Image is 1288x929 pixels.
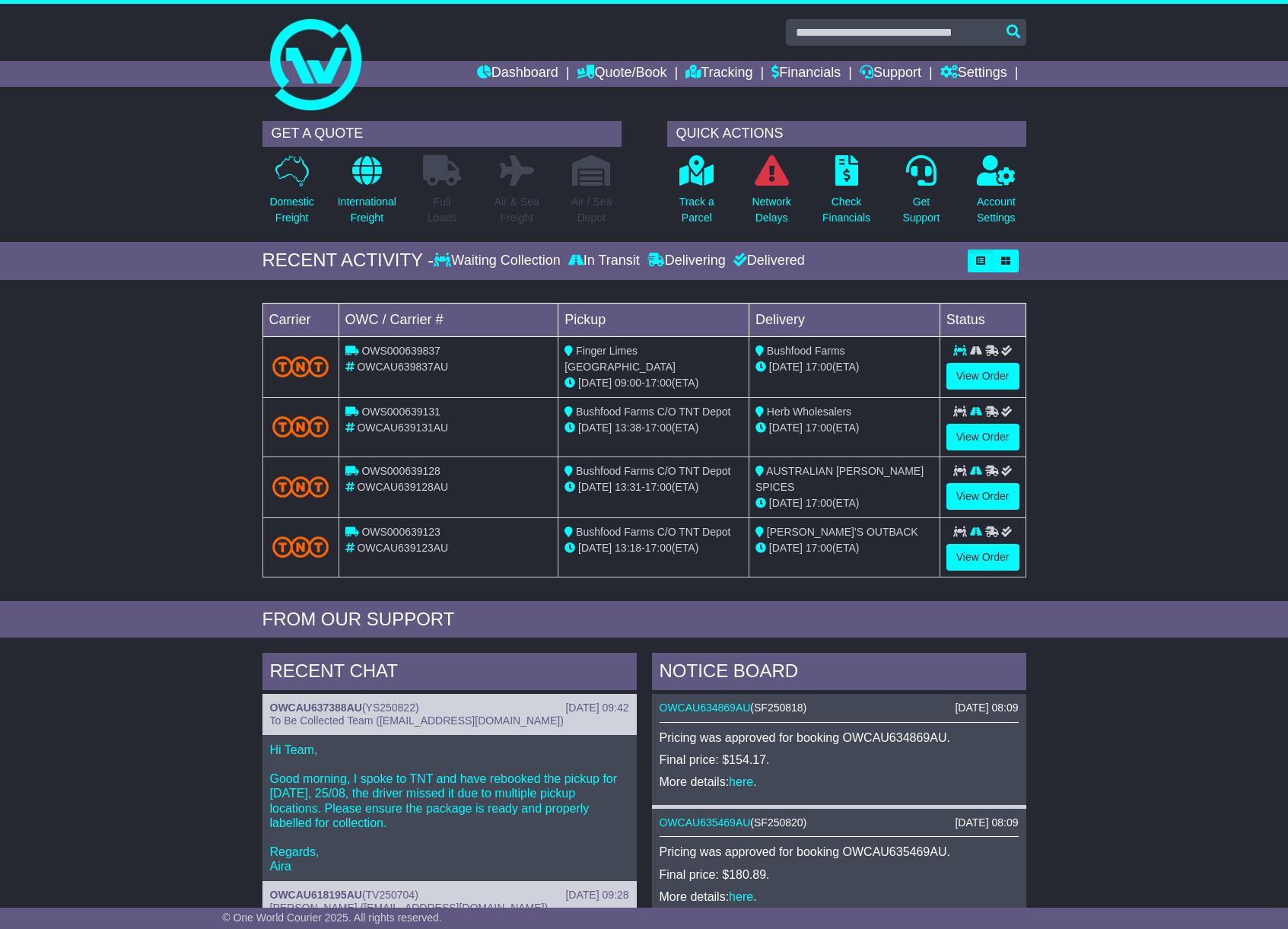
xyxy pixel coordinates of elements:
span: 17:00 [806,361,832,373]
td: Pickup [558,303,749,336]
span: Bushfood Farms [767,345,845,357]
td: Carrier [262,303,339,336]
p: Get Support [902,194,940,226]
div: - (ETA) [564,375,743,391]
span: © One World Courier 2025. All rights reserved. [222,912,442,924]
a: AccountSettings [976,154,1016,234]
div: [DATE] 08:09 [955,816,1018,829]
a: Support [860,61,921,87]
span: 17:00 [645,542,672,554]
span: 17:00 [806,542,832,554]
img: TNT_Domestic.png [272,356,329,377]
div: GET A QUOTE [262,121,622,147]
a: GetSupport [902,154,940,234]
td: Delivery [749,303,940,336]
div: RECENT ACTIVITY - [262,250,434,272]
div: - (ETA) [564,479,743,495]
p: Track a Parcel [679,194,714,226]
div: In Transit [564,253,644,269]
p: Network Delays [752,194,790,226]
a: Settings [940,61,1007,87]
span: Herb Wholesalers [767,406,851,418]
span: OWCAU639131AU [357,422,448,434]
a: NetworkDelays [751,154,791,234]
div: ( ) [270,702,629,714]
p: Air / Sea Depot [571,194,612,226]
a: CheckFinancials [822,154,871,234]
p: Domestic Freight [269,194,313,226]
p: Final price: $180.89. [660,867,1019,882]
a: InternationalFreight [337,154,397,234]
span: TV250704 [366,889,415,901]
a: View Order [946,544,1019,571]
span: To Be Collected Team ([EMAIL_ADDRESS][DOMAIN_NAME]) [270,714,564,727]
img: TNT_Domestic.png [272,416,329,437]
div: QUICK ACTIONS [667,121,1026,147]
p: More details: . [660,775,1019,789]
a: OWCAU635469AU [660,816,751,829]
div: (ETA) [755,540,933,556]
a: here [729,775,753,788]
span: YS250822 [366,702,415,714]
a: OWCAU618195AU [270,889,362,901]
div: [DATE] 09:28 [565,889,628,902]
span: OWS000639123 [361,526,440,538]
span: 13:31 [615,481,641,493]
span: AUSTRALIAN [PERSON_NAME] SPICES [755,465,924,493]
p: Hi Team, Good morning, I spoke to TNT and have rebooked the pickup for [DATE], 25/08, the driver ... [270,743,629,874]
span: SF250820 [754,816,803,829]
td: Status [940,303,1026,336]
span: OWS000639837 [361,345,440,357]
span: SF250818 [754,702,803,714]
a: OWCAU637388AU [270,702,362,714]
a: View Order [946,424,1019,450]
span: 13:38 [615,422,641,434]
p: Final price: $154.17. [660,752,1019,767]
div: (ETA) [755,495,933,511]
span: 17:00 [806,422,832,434]
div: ( ) [660,702,1019,714]
a: Track aParcel [679,154,715,234]
span: Finger Limes [GEOGRAPHIC_DATA] [564,345,676,373]
span: 17:00 [645,481,672,493]
span: 17:00 [645,377,672,389]
img: TNT_Domestic.png [272,476,329,497]
span: [DATE] [769,542,803,554]
div: [DATE] 08:09 [955,702,1018,714]
span: Bushfood Farms C/O TNT Depot [576,526,730,538]
a: OWCAU634869AU [660,702,751,714]
span: [DATE] [769,422,803,434]
span: [DATE] [769,361,803,373]
div: (ETA) [755,359,933,375]
p: Air & Sea Freight [495,194,539,226]
div: - (ETA) [564,540,743,556]
p: Pricing was approved for booking OWCAU634869AU. [660,730,1019,745]
div: [DATE] 09:42 [565,702,628,714]
a: Dashboard [477,61,558,87]
div: (ETA) [755,420,933,436]
span: OWS000639128 [361,465,440,477]
a: here [729,890,753,903]
div: NOTICE BOARD [652,653,1026,694]
p: International Freight [338,194,396,226]
a: Quote/Book [577,61,666,87]
a: Financials [771,61,841,87]
span: OWS000639131 [361,406,440,418]
span: [DATE] [578,542,612,554]
span: [DATE] [578,377,612,389]
a: View Order [946,483,1019,510]
span: [DATE] [769,497,803,509]
span: OWCAU639128AU [357,481,448,493]
span: [DATE] [578,481,612,493]
div: FROM OUR SUPPORT [262,609,1026,631]
td: OWC / Carrier # [339,303,558,336]
span: [PERSON_NAME]'S OUTBACK [767,526,918,538]
a: View Order [946,363,1019,390]
span: [DATE] [578,422,612,434]
a: DomesticFreight [269,154,314,234]
p: Full Loads [423,194,461,226]
span: 13:18 [615,542,641,554]
p: Pricing was approved for booking OWCAU635469AU. [660,845,1019,859]
span: 09:00 [615,377,641,389]
span: Bushfood Farms C/O TNT Depot [576,406,730,418]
